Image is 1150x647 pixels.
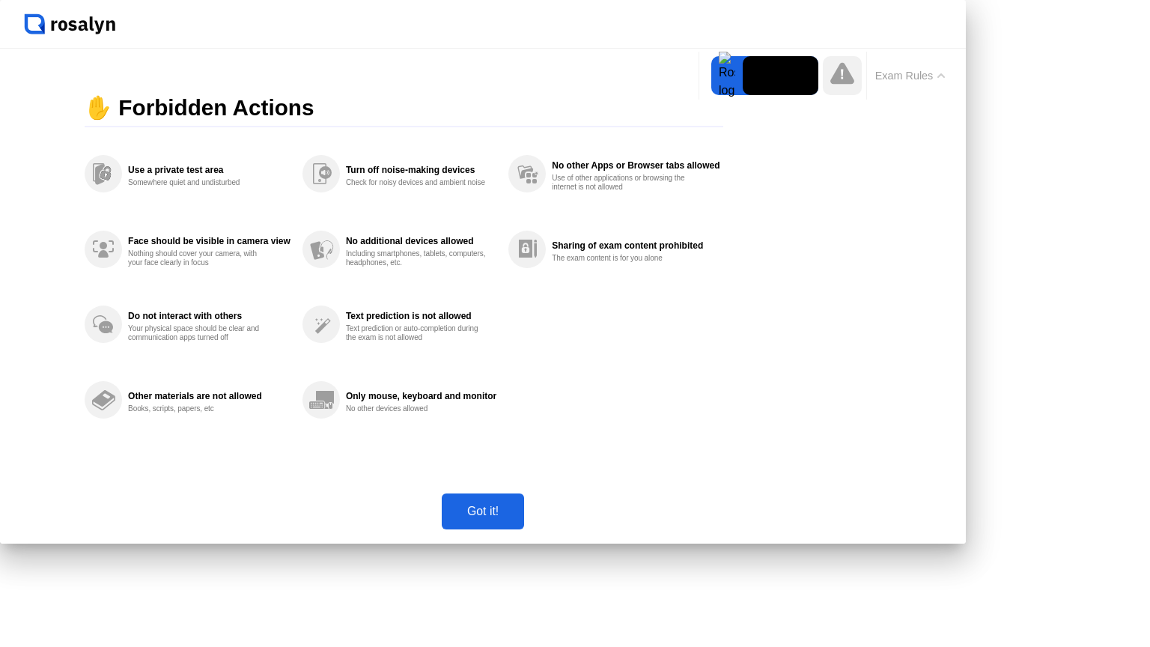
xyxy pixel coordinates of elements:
[128,391,290,401] div: Other materials are not allowed
[128,178,270,187] div: Somewhere quiet and undisturbed
[446,505,520,518] div: Got it!
[128,404,270,413] div: Books, scripts, papers, etc
[871,69,950,82] button: Exam Rules
[128,165,290,175] div: Use a private test area
[442,493,524,529] button: Got it!
[552,254,693,263] div: The exam content is for you alone
[552,240,719,251] div: Sharing of exam content prohibited
[128,236,290,246] div: Face should be visible in camera view
[346,236,496,246] div: No additional devices allowed
[128,311,290,321] div: Do not interact with others
[128,324,270,342] div: Your physical space should be clear and communication apps turned off
[85,90,722,127] div: ✋ Forbidden Actions
[552,174,693,192] div: Use of other applications or browsing the internet is not allowed
[346,404,487,413] div: No other devices allowed
[346,324,487,342] div: Text prediction or auto-completion during the exam is not allowed
[346,249,487,267] div: Including smartphones, tablets, computers, headphones, etc.
[346,311,496,321] div: Text prediction is not allowed
[128,249,270,267] div: Nothing should cover your camera, with your face clearly in focus
[346,165,496,175] div: Turn off noise-making devices
[552,160,719,171] div: No other Apps or Browser tabs allowed
[346,391,496,401] div: Only mouse, keyboard and monitor
[346,178,487,187] div: Check for noisy devices and ambient noise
